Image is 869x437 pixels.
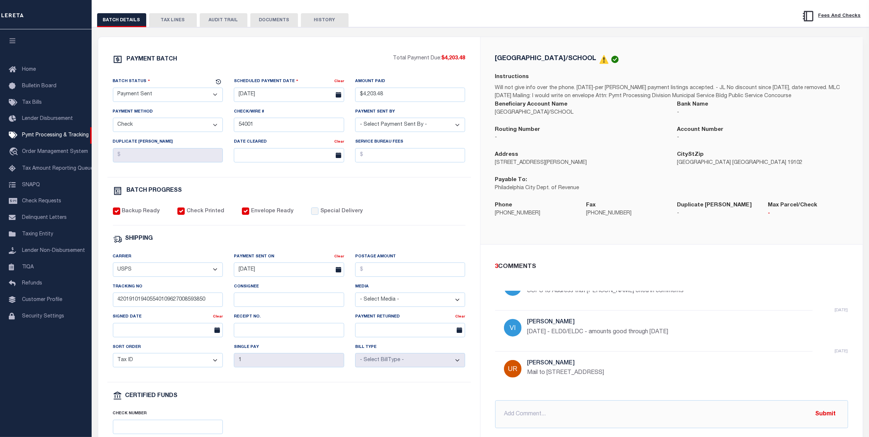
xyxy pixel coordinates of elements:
p: - [677,210,757,218]
label: Carrier [113,254,132,260]
a: Clear [455,315,465,319]
img: Villatoro-Benitez, Andres [504,319,522,337]
label: Max Parcel/Check [768,201,817,210]
button: Fees And Checks [799,8,864,24]
input: $ [355,148,465,162]
input: Add Comment... [495,400,848,428]
span: Home [22,67,36,72]
label: Envelope Ready [251,208,294,216]
label: Signed Date [113,314,142,320]
label: Bank Name [677,100,708,109]
p: [GEOGRAPHIC_DATA]/SCHOOL [495,109,666,117]
span: Customer Profile [22,297,62,302]
button: TAX LINES [149,13,197,27]
label: Payment Returned [355,314,400,320]
span: Order Management System [22,149,88,154]
div: COMMENTS [495,262,845,272]
input: $ [355,88,465,102]
label: CityStZip [677,151,704,159]
a: Clear [334,80,344,83]
span: SNAPQ [22,182,40,187]
label: Fax [586,201,596,210]
span: Tax Bills [22,100,42,105]
img: check-icon-green.svg [611,56,619,63]
span: Tax Amount Reporting Queue [22,166,93,171]
span: Lender Non-Disbursement [22,248,85,253]
p: [DATE] - ELD0/ELDC - amounts good through [DATE] [527,328,747,337]
p: [PHONE_NUMBER] [495,210,575,218]
p: - [677,134,848,142]
label: Check Number [113,411,147,417]
label: Instructions [495,73,529,81]
label: Receipt No. [234,314,261,320]
label: Check Printed [187,208,224,216]
p: Will not give info over the phone. [DATE]-per [PERSON_NAME] payment listings accepted. - JL No di... [495,84,848,100]
h5: [PERSON_NAME] [527,319,747,326]
p: [DATE] [835,307,848,313]
label: Amount Paid [355,78,385,85]
span: TIQA [22,264,34,269]
p: [GEOGRAPHIC_DATA] [GEOGRAPHIC_DATA] 19102 [677,159,848,167]
span: 3 [495,264,498,270]
h6: CERTIFIED FUNDS [125,393,178,399]
span: Pymt Processing & Tracking [22,133,89,138]
label: Bill Type [355,344,376,350]
i: travel_explore [9,147,21,157]
label: Routing Number [495,126,541,134]
h5: [PERSON_NAME] [527,360,747,367]
h6: SHIPPING [125,236,153,242]
span: Check Requests [22,199,61,204]
h6: BATCH PROGRESS [127,188,182,194]
button: HISTORY [301,13,349,27]
label: Single Pay [234,344,259,350]
p: [DATE] [835,348,848,355]
label: Account Number [677,126,723,134]
p: Total Payment Due: [393,55,465,63]
h5: [GEOGRAPHIC_DATA]/SCHOOL [495,55,597,62]
label: Scheduled Payment Date [234,78,298,85]
label: Payment Sent On [234,254,274,260]
label: Backup Ready [122,208,160,216]
p: - [768,210,848,218]
input: $ [355,262,465,277]
p: [STREET_ADDRESS][PERSON_NAME] [495,159,666,167]
span: Lender Disbursement [22,116,73,121]
label: Payment Method [113,109,153,115]
label: Tracking No [113,284,143,290]
input: $ [113,148,223,162]
label: Payment Sent By [355,109,395,115]
label: Batch Status [113,78,150,85]
label: Consignee [234,284,259,290]
label: Duplicate [PERSON_NAME] [113,139,173,145]
p: [PHONE_NUMBER] [586,210,666,218]
span: Bulletin Board [22,84,56,89]
p: Philadelphia City Dept. of Revenue [495,184,666,192]
h6: PAYMENT BATCH [127,56,177,62]
label: Beneficiary Account Name [495,100,568,109]
label: Check/Wire # [234,109,264,115]
span: $4,203.48 [442,56,465,61]
p: Mail to [STREET_ADDRESS] [527,368,747,377]
label: Address [495,151,519,159]
label: Duplicate [PERSON_NAME] [677,201,752,210]
label: Postage Amount [355,254,396,260]
img: Urbina, Matthew [504,360,522,378]
a: Clear [213,315,223,319]
a: Clear [334,255,344,258]
p: - [495,134,666,142]
button: Submit [811,407,841,422]
span: Delinquent Letters [22,215,67,220]
label: Date Cleared [234,139,267,145]
label: Media [355,284,369,290]
button: BATCH DETAILS [97,13,146,27]
button: DOCUMENTS [250,13,298,27]
span: Security Settings [22,314,64,319]
p: - [677,109,848,117]
a: Clear [334,140,344,144]
button: AUDIT TRAIL [200,13,247,27]
span: Refunds [22,281,42,286]
label: Special Delivery [320,208,363,216]
label: Payable To: [495,176,527,184]
label: Phone [495,201,512,210]
label: Sort Order [113,344,141,350]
